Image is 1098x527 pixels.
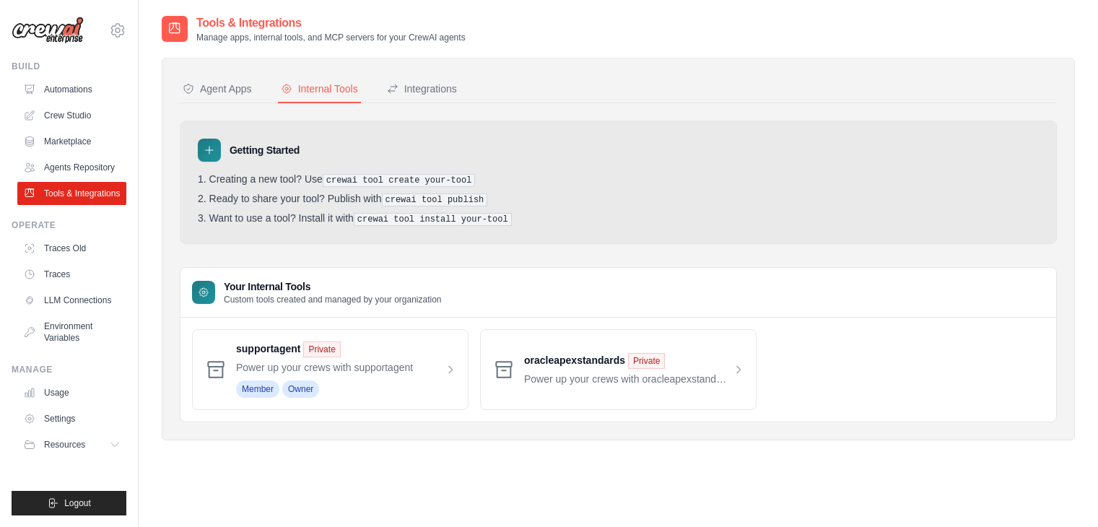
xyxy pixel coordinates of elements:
a: Crew Studio [17,104,126,127]
div: Operate [12,219,126,231]
button: Resources [17,433,126,456]
h3: Getting Started [230,143,300,157]
div: Internal Tools [281,82,358,96]
a: oracleapexstandards Private Power up your crews with oracleapexstandards [524,353,744,386]
div: Agent Apps [183,82,252,96]
img: Logo [12,17,84,44]
a: Agents Repository [17,156,126,179]
span: Logout [64,497,91,509]
button: Agent Apps [180,76,255,103]
button: Integrations [384,76,460,103]
a: Tools & Integrations [17,182,126,205]
a: Environment Variables [17,315,126,349]
div: Build [12,61,126,72]
pre: crewai tool publish [382,193,488,206]
div: Manage [12,364,126,375]
a: Marketplace [17,130,126,153]
a: LLM Connections [17,289,126,312]
h3: Your Internal Tools [224,279,442,294]
a: Settings [17,407,126,430]
a: supportagent Private Power up your crews with supportagent Member Owner [236,341,456,398]
span: Resources [44,439,85,450]
a: Traces [17,263,126,286]
div: Integrations [387,82,457,96]
a: Traces Old [17,237,126,260]
button: Logout [12,491,126,515]
pre: crewai tool install your-tool [354,213,512,226]
h2: Tools & Integrations [196,14,466,32]
li: Want to use a tool? Install it with [198,212,1039,226]
button: Internal Tools [278,76,361,103]
a: Automations [17,78,126,101]
li: Ready to share your tool? Publish with [198,193,1039,206]
p: Custom tools created and managed by your organization [224,294,442,305]
p: Manage apps, internal tools, and MCP servers for your CrewAI agents [196,32,466,43]
li: Creating a new tool? Use [198,173,1039,187]
pre: crewai tool create your-tool [323,174,476,187]
a: Usage [17,381,126,404]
